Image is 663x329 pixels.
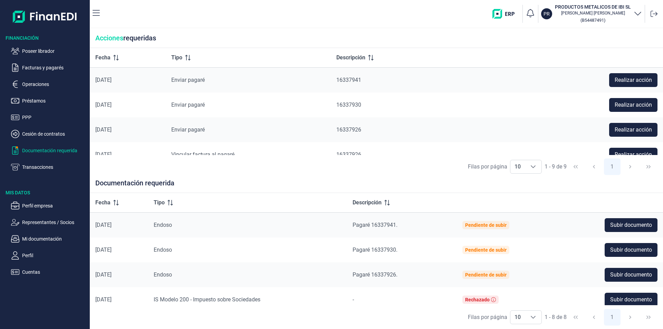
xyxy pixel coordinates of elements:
div: [DATE] [95,101,160,108]
button: Subir documento [605,293,657,307]
span: Subir documento [610,246,652,254]
button: Perfil empresa [11,202,87,210]
span: IS Modelo 200 - Impuesto sobre Sociedades [154,296,260,303]
button: Documentación requerida [11,146,87,155]
span: 1 - 8 de 8 [545,315,567,320]
div: Choose [525,311,541,324]
div: Pendiente de subir [465,222,507,228]
button: Subir documento [605,268,657,282]
span: Fecha [95,54,110,62]
span: Pagaré 16337926. [353,271,397,278]
span: Pagaré 16337941. [353,222,397,228]
button: Operaciones [11,80,87,88]
div: Choose [525,160,541,173]
span: Descripción [336,54,365,62]
span: Subir documento [610,296,652,304]
button: PRPRODUCTOS METALICOS DE IBI SL[PERSON_NAME] [PERSON_NAME](B54487491) [541,3,642,24]
p: PPP [22,113,87,122]
button: Subir documento [605,218,657,232]
span: Subir documento [610,221,652,229]
span: Realizar acción [615,76,652,84]
button: Last Page [640,309,657,326]
img: Logo de aplicación [13,6,77,28]
span: 10 [510,160,525,173]
button: Next Page [622,309,638,326]
div: requeridas [90,28,663,48]
div: Pendiente de subir [465,247,507,253]
p: Operaciones [22,80,87,88]
button: Realizar acción [609,148,657,162]
button: Cesión de contratos [11,130,87,138]
span: Pagaré 16337930. [353,246,397,253]
p: Transacciones [22,163,87,171]
span: Endoso [154,271,172,278]
p: [PERSON_NAME] [PERSON_NAME] [555,10,631,16]
p: PR [544,10,550,17]
span: Enviar pagaré [171,101,205,108]
p: Cesión de contratos [22,130,87,138]
div: [DATE] [95,126,160,133]
span: Fecha [95,199,110,207]
button: Mi documentación [11,235,87,243]
h3: PRODUCTOS METALICOS DE IBI SL [555,3,631,10]
button: Page 1 [604,158,621,175]
p: Préstamos [22,97,87,105]
span: 10 [510,311,525,324]
button: Next Page [622,158,638,175]
button: First Page [567,158,584,175]
span: Vincular factura al pagaré [171,151,234,158]
span: Endoso [154,222,172,228]
span: Realizar acción [615,101,652,109]
span: - [353,296,354,303]
span: Endoso [154,246,172,253]
p: Perfil [22,251,87,260]
button: Poseer librador [11,47,87,55]
p: Perfil empresa [22,202,87,210]
span: Tipo [154,199,165,207]
button: Realizar acción [609,73,657,87]
button: First Page [567,309,584,326]
span: 16337930 [336,101,361,108]
img: erp [492,9,520,19]
span: Enviar pagaré [171,126,205,133]
p: Facturas y pagarés [22,64,87,72]
div: Documentación requerida [90,179,663,193]
p: Representantes / Socios [22,218,87,226]
span: Tipo [171,54,182,62]
div: [DATE] [95,77,160,84]
span: Enviar pagaré [171,77,205,83]
button: Perfil [11,251,87,260]
div: [DATE] [95,222,143,229]
button: Realizar acción [609,98,657,112]
span: 16337926 [336,126,361,133]
button: Subir documento [605,243,657,257]
div: [DATE] [95,151,160,158]
span: Acciones [95,34,123,42]
span: 1 - 9 de 9 [545,164,567,170]
button: Previous Page [586,309,602,326]
button: Realizar acción [609,123,657,137]
button: Last Page [640,158,657,175]
span: Descripción [353,199,382,207]
div: Filas por página [468,163,507,171]
p: Cuentas [22,268,87,276]
button: Representantes / Socios [11,218,87,226]
div: [DATE] [95,246,143,253]
button: Transacciones [11,163,87,171]
button: Page 1 [604,309,621,326]
span: 16337926 [336,151,361,158]
span: Realizar acción [615,151,652,159]
p: Documentación requerida [22,146,87,155]
button: Facturas y pagarés [11,64,87,72]
div: [DATE] [95,296,143,303]
button: Cuentas [11,268,87,276]
span: Subir documento [610,271,652,279]
button: Previous Page [586,158,602,175]
button: PPP [11,113,87,122]
div: [DATE] [95,271,143,278]
div: Pendiente de subir [465,272,507,278]
div: Filas por página [468,313,507,321]
button: Préstamos [11,97,87,105]
p: Mi documentación [22,235,87,243]
span: Realizar acción [615,126,652,134]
